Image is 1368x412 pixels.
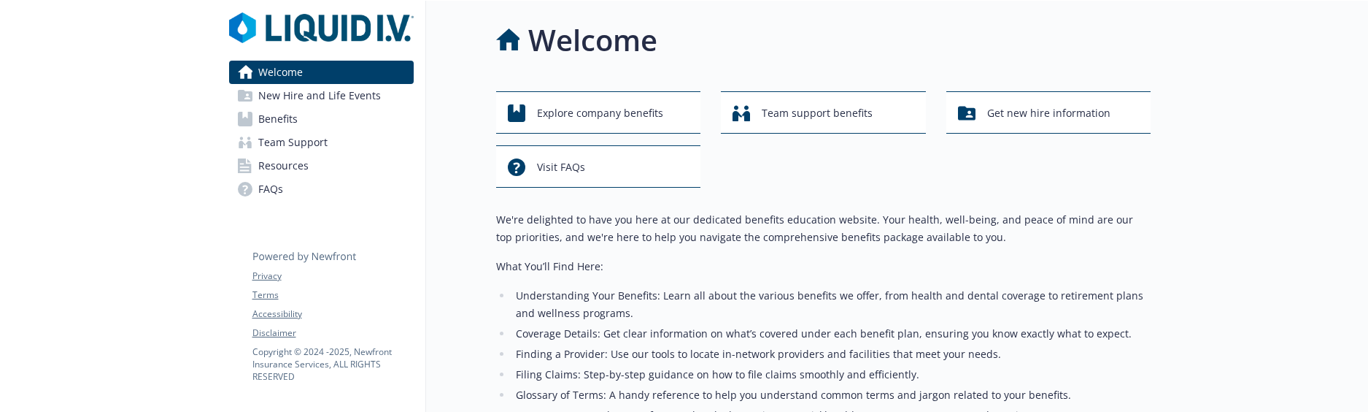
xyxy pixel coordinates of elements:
li: Finding a Provider: Use our tools to locate in-network providers and facilities that meet your ne... [512,346,1151,363]
p: We're delighted to have you here at our dedicated benefits education website. Your health, well-b... [496,211,1151,246]
a: Disclaimer [252,327,413,340]
span: Resources [258,154,309,178]
span: Welcome [258,61,303,84]
a: Accessibility [252,308,413,321]
li: Filing Claims: Step-by-step guidance on how to file claims smoothly and efficiently. [512,366,1151,384]
li: Glossary of Terms: A handy reference to help you understand common terms and jargon related to yo... [512,386,1151,404]
li: Understanding Your Benefits: Learn all about the various benefits we offer, from health and denta... [512,287,1151,322]
a: Team Support [229,131,414,154]
button: Team support benefits [721,91,926,134]
span: Explore company benefits [537,99,663,127]
a: Welcome [229,61,414,84]
p: Copyright © 2024 - 2025 , Newfront Insurance Services, ALL RIGHTS RESERVED [252,346,413,383]
a: Privacy [252,270,413,283]
a: Terms [252,289,413,302]
button: Visit FAQs [496,145,701,188]
button: Explore company benefits [496,91,701,134]
h1: Welcome [528,18,657,62]
span: Benefits [258,107,298,131]
a: Benefits [229,107,414,131]
li: Coverage Details: Get clear information on what’s covered under each benefit plan, ensuring you k... [512,325,1151,343]
span: FAQs [258,178,283,201]
span: Team support benefits [762,99,873,127]
p: What You’ll Find Here: [496,258,1151,275]
span: Get new hire information [987,99,1110,127]
button: Get new hire information [946,91,1151,134]
span: Visit FAQs [537,153,585,181]
a: FAQs [229,178,414,201]
span: New Hire and Life Events [258,84,381,107]
span: Team Support [258,131,328,154]
a: New Hire and Life Events [229,84,414,107]
a: Resources [229,154,414,178]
